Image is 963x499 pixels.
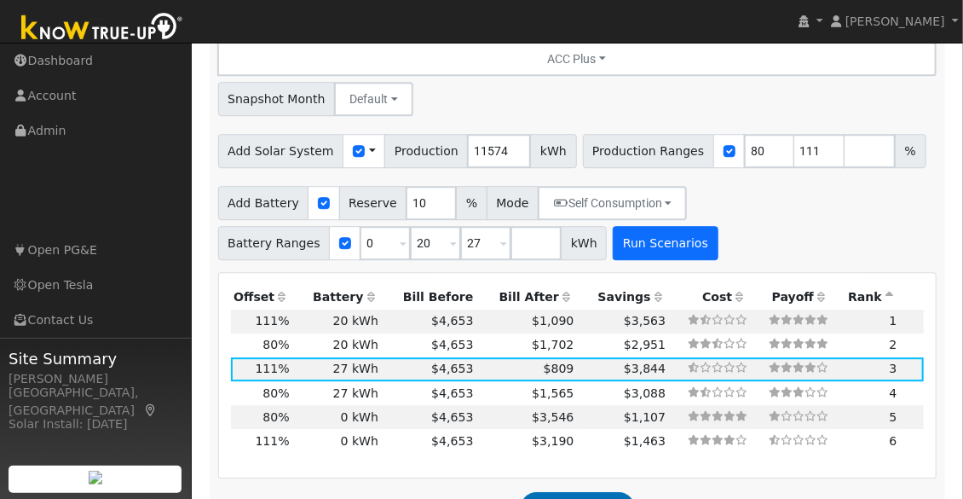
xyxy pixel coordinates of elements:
button: ACC Plus [217,42,937,76]
span: Rank [848,290,882,304]
span: Savings [598,290,651,304]
td: 0 kWh [292,429,381,453]
th: Bill After [476,286,577,310]
span: 3 [890,362,897,375]
span: 111% [256,314,290,328]
span: Mode [487,186,539,220]
span: Add Battery [218,186,309,220]
span: % [895,134,926,168]
span: 1 [890,314,897,328]
span: Production Ranges [583,134,714,168]
th: Battery [292,286,381,310]
span: Snapshot Month [218,82,336,116]
span: Site Summary [9,347,182,370]
td: 27 kWh [292,381,381,405]
span: $1,090 [532,314,574,328]
span: $1,702 [532,338,574,351]
span: $4,653 [431,362,473,375]
span: % [456,186,487,220]
img: retrieve [89,471,102,484]
span: Reserve [339,186,407,220]
span: $3,190 [532,434,574,448]
div: [GEOGRAPHIC_DATA], [GEOGRAPHIC_DATA] [9,384,182,420]
span: 80% [262,410,289,424]
div: [PERSON_NAME] [9,370,182,388]
span: Add Solar System [218,134,344,168]
span: $4,653 [431,386,473,400]
button: Self Consumption [538,186,687,220]
span: $1,565 [532,386,574,400]
div: Solar Install: [DATE] [9,415,182,433]
span: Battery Ranges [218,226,331,260]
td: 0 kWh [292,405,381,429]
img: Know True-Up [13,9,192,48]
span: [PERSON_NAME] [845,15,945,28]
span: 111% [256,434,290,448]
span: $3,844 [624,362,666,375]
span: Cost [702,290,732,304]
span: 2 [890,338,897,351]
span: $1,463 [624,434,666,448]
span: 4 [890,386,897,400]
td: 20 kWh [292,310,381,334]
span: $4,653 [431,314,473,328]
span: 5 [890,410,897,424]
button: Default [334,82,413,116]
span: $4,653 [431,410,473,424]
span: Payoff [772,290,814,304]
span: $2,951 [624,338,666,351]
span: $3,546 [532,410,574,424]
a: Map [143,403,159,417]
span: $3,088 [624,386,666,400]
span: 111% [256,362,290,375]
span: 80% [262,386,289,400]
span: kWh [561,226,607,260]
span: $809 [544,362,574,375]
span: 80% [262,338,289,351]
td: 27 kWh [292,357,381,381]
th: Bill Before [382,286,476,310]
span: $1,107 [624,410,666,424]
span: $4,653 [431,338,473,351]
span: $3,563 [624,314,666,328]
span: Production [384,134,468,168]
span: 6 [890,434,897,448]
td: 20 kWh [292,334,381,357]
span: kWh [530,134,576,168]
button: Run Scenarios [613,226,718,260]
th: Offset [231,286,293,310]
span: $4,653 [431,434,473,448]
